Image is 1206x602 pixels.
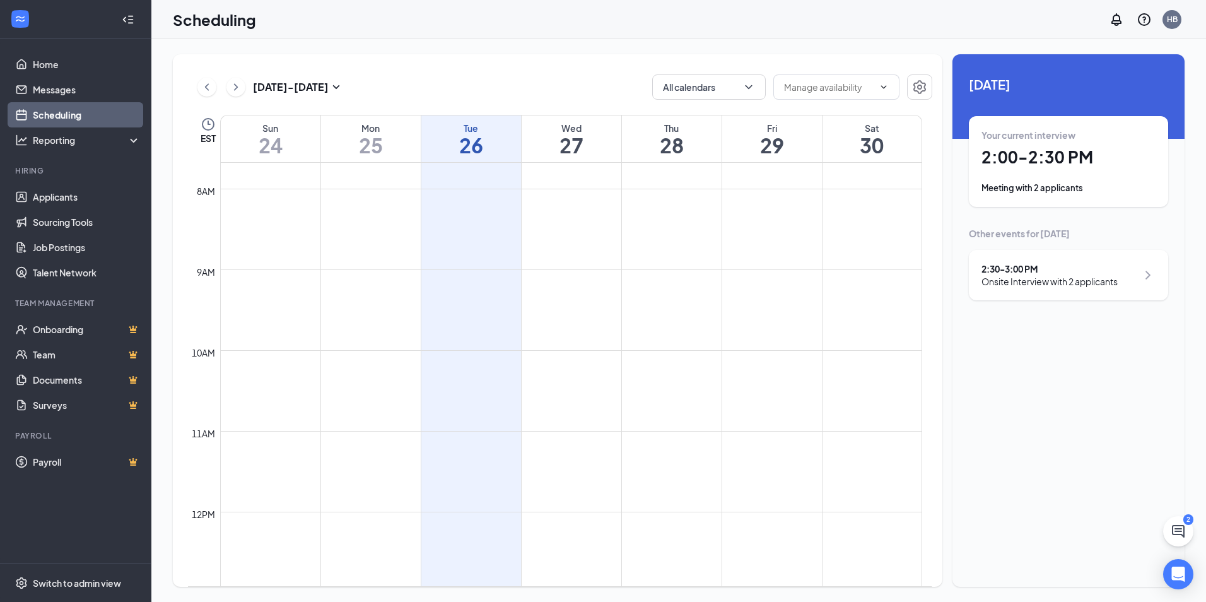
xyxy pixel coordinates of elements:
[15,577,28,589] svg: Settings
[329,80,344,95] svg: SmallChevronDown
[622,115,722,162] a: August 28, 2025
[823,115,922,162] a: August 30, 2025
[907,74,932,100] button: Settings
[194,184,218,198] div: 8am
[1167,14,1178,25] div: HB
[1163,559,1193,589] div: Open Intercom Messenger
[823,122,922,134] div: Sat
[15,134,28,146] svg: Analysis
[912,80,927,95] svg: Settings
[230,80,242,95] svg: ChevronRight
[15,430,138,441] div: Payroll
[194,265,218,279] div: 9am
[33,102,141,127] a: Scheduling
[33,342,141,367] a: TeamCrown
[33,210,141,235] a: Sourcing Tools
[784,80,874,94] input: Manage availability
[1140,268,1156,283] svg: ChevronRight
[33,392,141,418] a: SurveysCrown
[197,78,216,97] button: ChevronLeft
[33,317,141,342] a: OnboardingCrown
[722,134,822,156] h1: 29
[981,129,1156,141] div: Your current interview
[122,13,134,26] svg: Collapse
[981,182,1156,194] div: Meeting with 2 applicants
[189,507,218,521] div: 12pm
[421,122,521,134] div: Tue
[33,449,141,475] a: PayrollCrown
[226,78,245,97] button: ChevronRight
[321,134,421,156] h1: 25
[981,263,1118,275] div: 2:30 - 3:00 PM
[33,235,141,260] a: Job Postings
[742,81,755,93] svg: ChevronDown
[221,122,320,134] div: Sun
[1163,516,1193,546] button: ChatActive
[189,427,218,440] div: 11am
[321,115,421,162] a: August 25, 2025
[201,117,216,132] svg: Clock
[969,227,1168,240] div: Other events for [DATE]
[321,122,421,134] div: Mon
[33,577,121,589] div: Switch to admin view
[421,134,521,156] h1: 26
[15,298,138,309] div: Team Management
[33,134,141,146] div: Reporting
[823,134,922,156] h1: 30
[1137,12,1152,27] svg: QuestionInfo
[652,74,766,100] button: All calendarsChevronDown
[15,165,138,176] div: Hiring
[1171,524,1186,539] svg: ChatActive
[189,346,218,360] div: 10am
[253,80,329,94] h3: [DATE] - [DATE]
[969,74,1168,94] span: [DATE]
[33,184,141,210] a: Applicants
[522,115,621,162] a: August 27, 2025
[221,134,320,156] h1: 24
[722,122,822,134] div: Fri
[1109,12,1124,27] svg: Notifications
[33,367,141,392] a: DocumentsCrown
[221,115,320,162] a: August 24, 2025
[981,146,1156,168] h1: 2:00 - 2:30 PM
[522,134,621,156] h1: 27
[421,115,521,162] a: August 26, 2025
[1183,514,1193,525] div: 2
[33,77,141,102] a: Messages
[622,134,722,156] h1: 28
[722,115,822,162] a: August 29, 2025
[14,13,26,25] svg: WorkstreamLogo
[879,82,889,92] svg: ChevronDown
[622,122,722,134] div: Thu
[33,260,141,285] a: Talent Network
[201,80,213,95] svg: ChevronLeft
[981,275,1118,288] div: Onsite Interview with 2 applicants
[173,9,256,30] h1: Scheduling
[33,52,141,77] a: Home
[201,132,216,145] span: EST
[522,122,621,134] div: Wed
